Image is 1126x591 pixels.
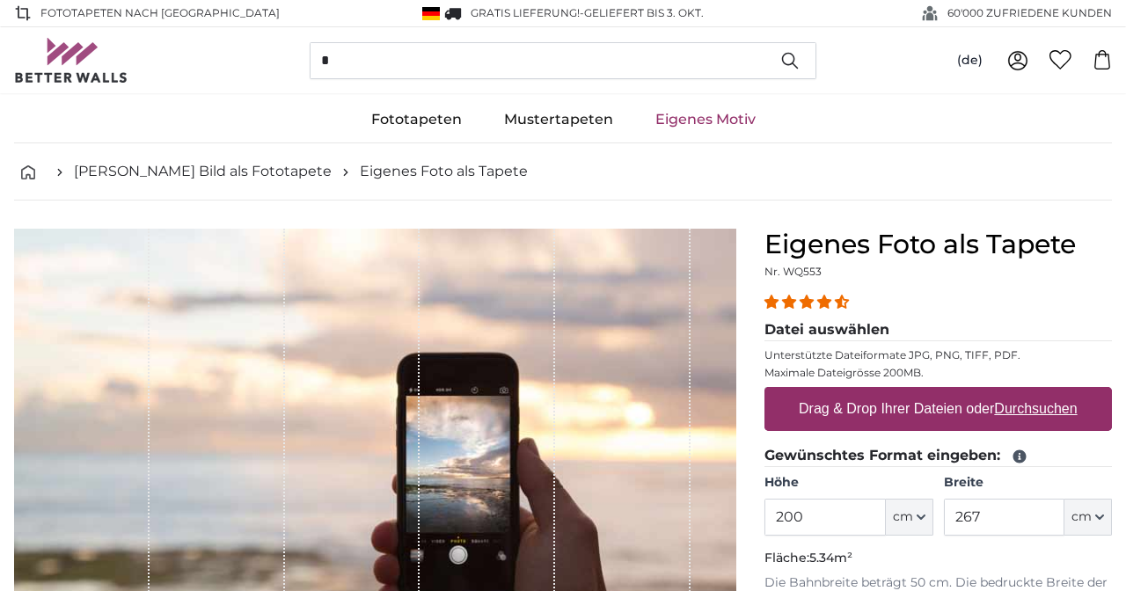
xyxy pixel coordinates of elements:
[634,97,777,142] a: Eigenes Motiv
[943,45,997,77] button: (de)
[764,265,822,278] span: Nr. WQ553
[1064,499,1112,536] button: cm
[14,143,1112,201] nav: breadcrumbs
[792,391,1085,427] label: Drag & Drop Ihrer Dateien oder
[40,5,280,21] span: Fototapeten nach [GEOGRAPHIC_DATA]
[580,6,704,19] span: -
[360,161,528,182] a: Eigenes Foto als Tapete
[764,229,1112,260] h1: Eigenes Foto als Tapete
[944,474,1112,492] label: Breite
[584,6,704,19] span: Geliefert bis 3. Okt.
[764,294,852,310] span: 4.39 stars
[422,7,440,20] img: Deutschland
[947,5,1112,21] span: 60'000 ZUFRIEDENE KUNDEN
[483,97,634,142] a: Mustertapeten
[764,474,932,492] label: Höhe
[764,366,1112,380] p: Maximale Dateigrösse 200MB.
[764,445,1112,467] legend: Gewünschtes Format eingeben:
[764,348,1112,362] p: Unterstützte Dateiformate JPG, PNG, TIFF, PDF.
[886,499,933,536] button: cm
[764,550,1112,567] p: Fläche:
[471,6,580,19] span: GRATIS Lieferung!
[1071,508,1092,526] span: cm
[350,97,483,142] a: Fototapeten
[995,401,1078,416] u: Durchsuchen
[809,550,852,565] span: 5.34m²
[764,319,1112,341] legend: Datei auswählen
[893,508,913,526] span: cm
[14,38,128,83] img: Betterwalls
[74,161,332,182] a: [PERSON_NAME] Bild als Fototapete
